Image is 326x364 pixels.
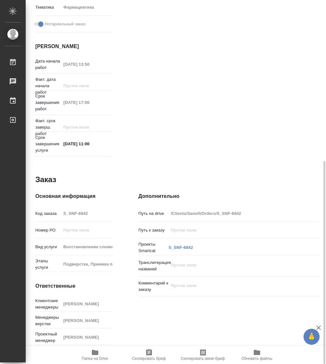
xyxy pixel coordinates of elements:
[138,192,319,200] h4: Дополнительно
[61,209,113,218] input: Пустое поле
[138,227,169,233] p: Путь к заказу
[230,346,284,364] button: Обновить файлы
[35,227,61,233] p: Номер РО
[61,259,113,269] input: Пустое поле
[35,331,61,344] p: Проектный менеджер
[132,356,166,361] span: Скопировать бриф
[61,60,113,69] input: Пустое поле
[35,258,61,271] p: Этапы услуги
[169,245,193,250] a: S_SNF-6842
[169,209,304,218] input: Пустое поле
[61,98,113,107] input: Пустое поле
[304,329,320,345] button: 🙏
[169,225,304,235] input: Пустое поле
[35,282,113,290] h4: Ответственные
[35,192,113,200] h4: Основная информация
[45,21,85,27] span: Нотариальный заказ
[61,139,113,148] input: ✎ Введи что-нибудь
[35,43,113,50] h4: [PERSON_NAME]
[35,76,61,96] p: Факт. дата начала работ
[138,241,169,254] p: Проекты Smartcat
[138,210,169,217] p: Путь на drive
[35,210,61,217] p: Код заказа
[35,298,61,310] p: Клиентские менеджеры
[35,134,61,154] p: Срок завершения услуги
[35,314,61,327] p: Менеджеры верстки
[61,299,113,309] input: Пустое поле
[35,58,61,71] p: Дата начала работ
[35,93,61,112] p: Срок завершения работ
[68,346,122,364] button: Папка на Drive
[61,225,113,235] input: Пустое поле
[35,244,61,250] p: Вид услуги
[306,330,317,343] span: 🙏
[181,356,225,361] span: Скопировать мини-бриф
[35,118,61,137] p: Факт. срок заверш. работ
[122,346,176,364] button: Скопировать бриф
[61,333,113,342] input: Пустое поле
[61,242,113,251] input: Пустое поле
[176,346,230,364] button: Скопировать мини-бриф
[35,4,61,11] p: Тематика
[35,174,56,185] h2: Заказ
[61,316,113,325] input: Пустое поле
[61,123,113,132] input: Пустое поле
[61,81,113,90] input: Пустое поле
[138,259,169,272] p: Транслитерация названий
[241,356,272,361] span: Обновить файлы
[61,2,119,13] div: Фармацевтика
[138,280,169,293] p: Комментарий к заказу
[82,356,108,361] span: Папка на Drive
